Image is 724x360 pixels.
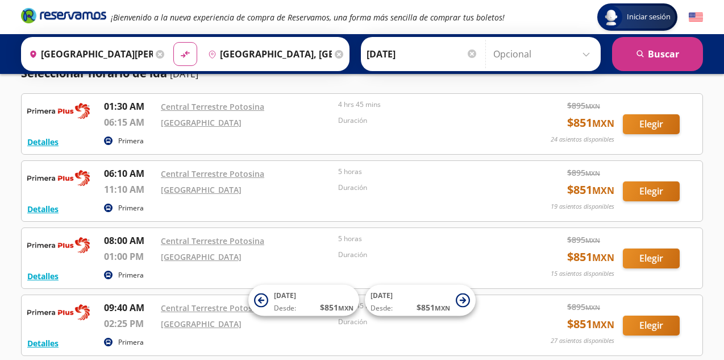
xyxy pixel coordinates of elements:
em: ¡Bienvenido a la nueva experiencia de compra de Reservamos, una forma más sencilla de comprar tus... [111,12,505,23]
small: MXN [585,102,600,110]
span: $ 851 [417,301,450,313]
button: Elegir [623,114,680,134]
span: $ 851 [567,249,614,266]
p: 5 horas [338,234,510,244]
i: Brand Logo [21,7,106,24]
button: Elegir [623,249,680,268]
small: MXN [592,117,614,130]
small: MXN [585,303,600,312]
span: $ 851 [567,316,614,333]
p: 06:15 AM [104,115,155,129]
span: [DATE] [274,291,296,300]
a: [GEOGRAPHIC_DATA] [161,184,242,195]
a: Central Terrestre Potosina [161,168,264,179]
p: 24 asientos disponibles [551,135,614,144]
p: 19 asientos disponibles [551,202,614,212]
input: Opcional [493,40,595,68]
button: Detalles [27,337,59,349]
p: 09:40 AM [104,301,155,315]
p: Primera [118,337,144,347]
button: Detalles [27,203,59,215]
span: $ 895 [567,301,600,313]
button: English [689,10,703,24]
img: RESERVAMOS [27,301,90,324]
span: [DATE] [371,291,393,300]
button: [DATE]Desde:$851MXN [365,285,476,316]
img: RESERVAMOS [27,234,90,256]
a: [GEOGRAPHIC_DATA] [161,251,242,262]
input: Buscar Destino [203,40,332,68]
button: Buscar [612,37,703,71]
p: 5 horas [338,167,510,177]
a: [GEOGRAPHIC_DATA] [161,117,242,128]
small: MXN [592,318,614,331]
p: 08:00 AM [104,234,155,247]
img: RESERVAMOS [27,100,90,122]
input: Elegir Fecha [367,40,478,68]
span: $ 895 [567,167,600,179]
img: RESERVAMOS [27,167,90,189]
button: Elegir [623,316,680,336]
p: Primera [118,270,144,280]
button: Elegir [623,181,680,201]
p: 15 asientos disponibles [551,269,614,279]
small: MXN [592,251,614,264]
p: 4 hrs 45 mins [338,100,510,110]
small: MXN [338,304,353,312]
p: Primera [118,203,144,213]
p: Duración [338,183,510,193]
p: 01:30 AM [104,100,155,113]
button: Detalles [27,270,59,282]
a: Central Terrestre Potosina [161,303,264,313]
span: $ 895 [567,234,600,246]
span: Desde: [371,303,393,313]
a: Central Terrestre Potosina [161,235,264,246]
button: Detalles [27,136,59,148]
p: Duración [338,317,510,327]
button: [DATE]Desde:$851MXN [248,285,359,316]
small: MXN [585,169,600,177]
input: Buscar Origen [24,40,153,68]
p: Primera [118,136,144,146]
span: $ 895 [567,100,600,111]
small: MXN [585,236,600,245]
a: Central Terrestre Potosina [161,101,264,112]
span: $ 851 [567,114,614,131]
span: Desde: [274,303,296,313]
p: Duración [338,115,510,126]
span: Iniciar sesión [622,11,675,23]
span: $ 851 [567,181,614,198]
a: Brand Logo [21,7,106,27]
a: [GEOGRAPHIC_DATA] [161,318,242,329]
p: 06:10 AM [104,167,155,180]
p: 27 asientos disponibles [551,336,614,346]
small: MXN [592,184,614,197]
p: 01:00 PM [104,250,155,263]
p: [DATE] [170,67,198,81]
p: 11:10 AM [104,183,155,196]
p: 02:25 PM [104,317,155,330]
span: $ 851 [320,301,353,313]
small: MXN [435,304,450,312]
p: Duración [338,250,510,260]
